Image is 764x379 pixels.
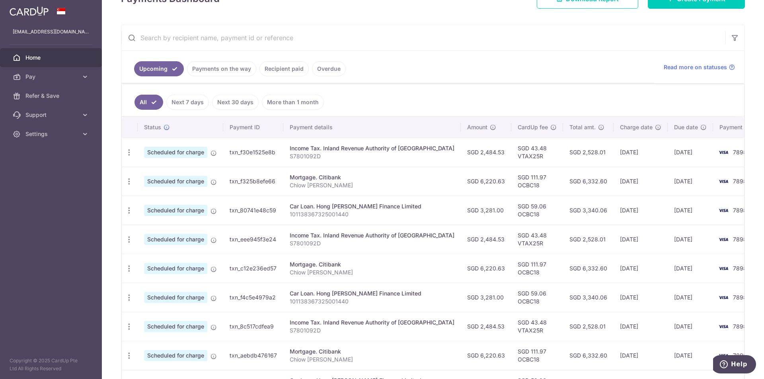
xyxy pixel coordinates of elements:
div: Income Tax. Inland Revenue Authority of [GEOGRAPHIC_DATA] [290,144,454,152]
td: SGD 43.48 VTAX25R [511,225,563,254]
span: Scheduled for charge [144,263,207,274]
img: Bank Card [715,293,731,302]
iframe: Opens a widget where you can find more information [713,355,756,375]
td: [DATE] [614,196,668,225]
span: 7898 [733,265,747,272]
td: [DATE] [614,138,668,167]
span: Scheduled for charge [144,321,207,332]
th: Payment details [283,117,461,138]
div: Mortgage. Citibank [290,348,454,356]
a: All [134,95,163,110]
td: SGD 2,528.01 [563,312,614,341]
span: Pay [25,73,78,81]
span: Support [25,111,78,119]
span: Status [144,123,161,131]
td: [DATE] [614,341,668,370]
td: SGD 3,281.00 [461,196,511,225]
td: [DATE] [668,138,713,167]
td: [DATE] [614,167,668,196]
td: SGD 3,340.06 [563,196,614,225]
td: [DATE] [668,341,713,370]
td: SGD 111.97 OCBC18 [511,167,563,196]
div: Income Tax. Inland Revenue Authority of [GEOGRAPHIC_DATA] [290,231,454,239]
td: [DATE] [668,167,713,196]
a: Overdue [312,61,346,76]
a: Next 7 days [166,95,209,110]
td: [DATE] [614,225,668,254]
span: 7898 [733,178,747,185]
td: [DATE] [668,196,713,225]
a: More than 1 month [262,95,324,110]
span: Home [25,54,78,62]
td: SGD 6,332.60 [563,341,614,370]
td: SGD 111.97 OCBC18 [511,254,563,283]
td: SGD 43.48 VTAX25R [511,138,563,167]
input: Search by recipient name, payment id or reference [121,25,725,51]
span: 7898 [733,207,747,214]
a: Recipient paid [259,61,309,76]
td: txn_eee945f3e24 [223,225,283,254]
p: S7801092D [290,152,454,160]
td: [DATE] [614,312,668,341]
span: 7898 [733,294,747,301]
img: Bank Card [715,177,731,186]
span: Settings [25,130,78,138]
td: [DATE] [668,254,713,283]
td: SGD 59.06 OCBC18 [511,196,563,225]
span: Scheduled for charge [144,234,207,245]
td: SGD 6,220.63 [461,167,511,196]
td: [DATE] [614,254,668,283]
span: 7898 [733,149,747,155]
img: CardUp [10,6,49,16]
td: SGD 2,484.53 [461,225,511,254]
span: Scheduled for charge [144,292,207,303]
td: txn_80741e48c59 [223,196,283,225]
span: 7898 [733,323,747,330]
span: 7898 [733,352,747,359]
p: 101138367325001440 [290,210,454,218]
a: Read more on statuses [664,63,735,71]
a: Payments on the way [187,61,256,76]
p: Chiow [PERSON_NAME] [290,356,454,363]
span: Scheduled for charge [144,147,207,158]
td: [DATE] [668,225,713,254]
p: 101138367325001440 [290,297,454,305]
img: Bank Card [715,264,731,273]
td: txn_f325b8efe66 [223,167,283,196]
th: Payment ID [223,117,283,138]
td: [DATE] [668,312,713,341]
td: SGD 2,528.01 [563,138,614,167]
span: Refer & Save [25,92,78,100]
td: SGD 43.48 VTAX25R [511,312,563,341]
p: S7801092D [290,327,454,334]
span: Charge date [620,123,653,131]
div: Car Loan. Hong [PERSON_NAME] Finance Limited [290,202,454,210]
span: Read more on statuses [664,63,727,71]
span: CardUp fee [518,123,548,131]
td: SGD 111.97 OCBC18 [511,341,563,370]
td: SGD 3,340.06 [563,283,614,312]
img: Bank Card [715,206,731,215]
a: Next 30 days [212,95,259,110]
span: Scheduled for charge [144,176,207,187]
div: Mortgage. Citibank [290,260,454,268]
span: Total amt. [569,123,596,131]
div: Car Loan. Hong [PERSON_NAME] Finance Limited [290,290,454,297]
td: SGD 6,332.60 [563,167,614,196]
td: txn_aebdb476167 [223,341,283,370]
td: SGD 59.06 OCBC18 [511,283,563,312]
td: SGD 2,484.53 [461,312,511,341]
p: S7801092D [290,239,454,247]
img: Bank Card [715,235,731,244]
span: Due date [674,123,698,131]
td: txn_c12e236ed57 [223,254,283,283]
span: 7898 [733,236,747,243]
td: SGD 6,220.63 [461,254,511,283]
img: Bank Card [715,351,731,360]
div: Mortgage. Citibank [290,173,454,181]
div: Income Tax. Inland Revenue Authority of [GEOGRAPHIC_DATA] [290,319,454,327]
a: Upcoming [134,61,184,76]
td: SGD 3,281.00 [461,283,511,312]
td: SGD 2,484.53 [461,138,511,167]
